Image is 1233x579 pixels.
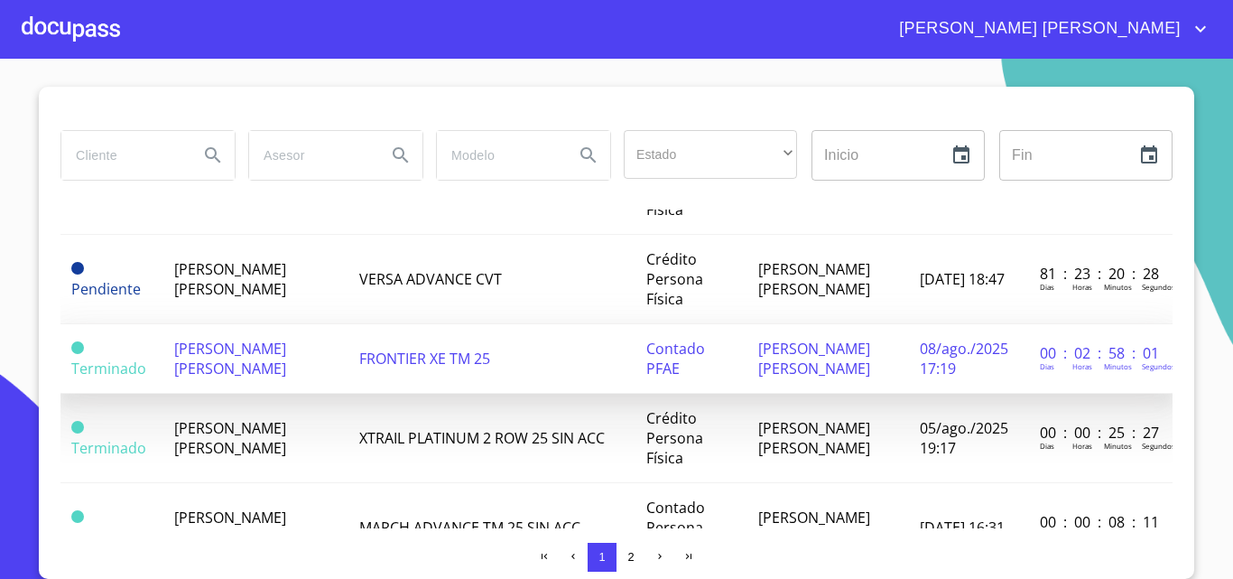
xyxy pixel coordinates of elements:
[71,341,84,354] span: Terminado
[1104,282,1132,292] p: Minutos
[71,421,84,434] span: Terminado
[758,508,870,547] span: [PERSON_NAME] [PERSON_NAME]
[1040,343,1162,363] p: 00 : 02 : 58 : 01
[1040,282,1054,292] p: Dias
[1040,423,1162,443] p: 00 : 00 : 25 : 27
[379,134,422,177] button: Search
[359,269,502,289] span: VERSA ADVANCE CVT
[359,518,580,537] span: MARCH ADVANCE TM 25 SIN ACC
[920,418,1008,458] span: 05/ago./2025 19:17
[71,510,84,523] span: Terminado
[1142,361,1175,371] p: Segundos
[1104,441,1132,451] p: Minutos
[1040,512,1162,532] p: 00 : 00 : 08 : 11
[567,134,610,177] button: Search
[437,131,560,180] input: search
[758,339,870,378] span: [PERSON_NAME] [PERSON_NAME]
[71,279,141,299] span: Pendiente
[1040,441,1054,451] p: Dias
[920,269,1005,289] span: [DATE] 18:47
[646,249,703,309] span: Crédito Persona Física
[885,14,1190,43] span: [PERSON_NAME] [PERSON_NAME]
[359,428,605,448] span: XTRAIL PLATINUM 2 ROW 25 SIN ACC
[1072,441,1092,451] p: Horas
[1040,361,1054,371] p: Dias
[174,418,286,458] span: [PERSON_NAME] [PERSON_NAME]
[71,359,146,378] span: Terminado
[646,498,705,557] span: Contado Persona Física
[249,131,372,180] input: search
[758,259,870,299] span: [PERSON_NAME] [PERSON_NAME]
[359,349,490,369] span: FRONTIER XE TM 25
[920,339,1008,378] span: 08/ago./2025 17:19
[174,339,286,378] span: [PERSON_NAME] [PERSON_NAME]
[885,14,1211,43] button: account of current user
[174,508,286,547] span: [PERSON_NAME] [PERSON_NAME]
[627,550,634,564] span: 2
[598,550,605,564] span: 1
[71,262,84,275] span: Pendiente
[616,543,645,572] button: 2
[624,130,797,179] div: ​
[1072,282,1092,292] p: Horas
[1072,361,1092,371] p: Horas
[646,339,705,378] span: Contado PFAE
[61,131,184,180] input: search
[646,408,703,468] span: Crédito Persona Física
[174,259,286,299] span: [PERSON_NAME] [PERSON_NAME]
[758,418,870,458] span: [PERSON_NAME] [PERSON_NAME]
[588,543,616,572] button: 1
[71,528,146,547] span: Terminado
[71,438,146,458] span: Terminado
[920,518,1005,537] span: [DATE] 16:31
[1040,264,1162,284] p: 81 : 23 : 20 : 28
[1142,282,1175,292] p: Segundos
[1142,441,1175,451] p: Segundos
[191,134,235,177] button: Search
[1104,361,1132,371] p: Minutos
